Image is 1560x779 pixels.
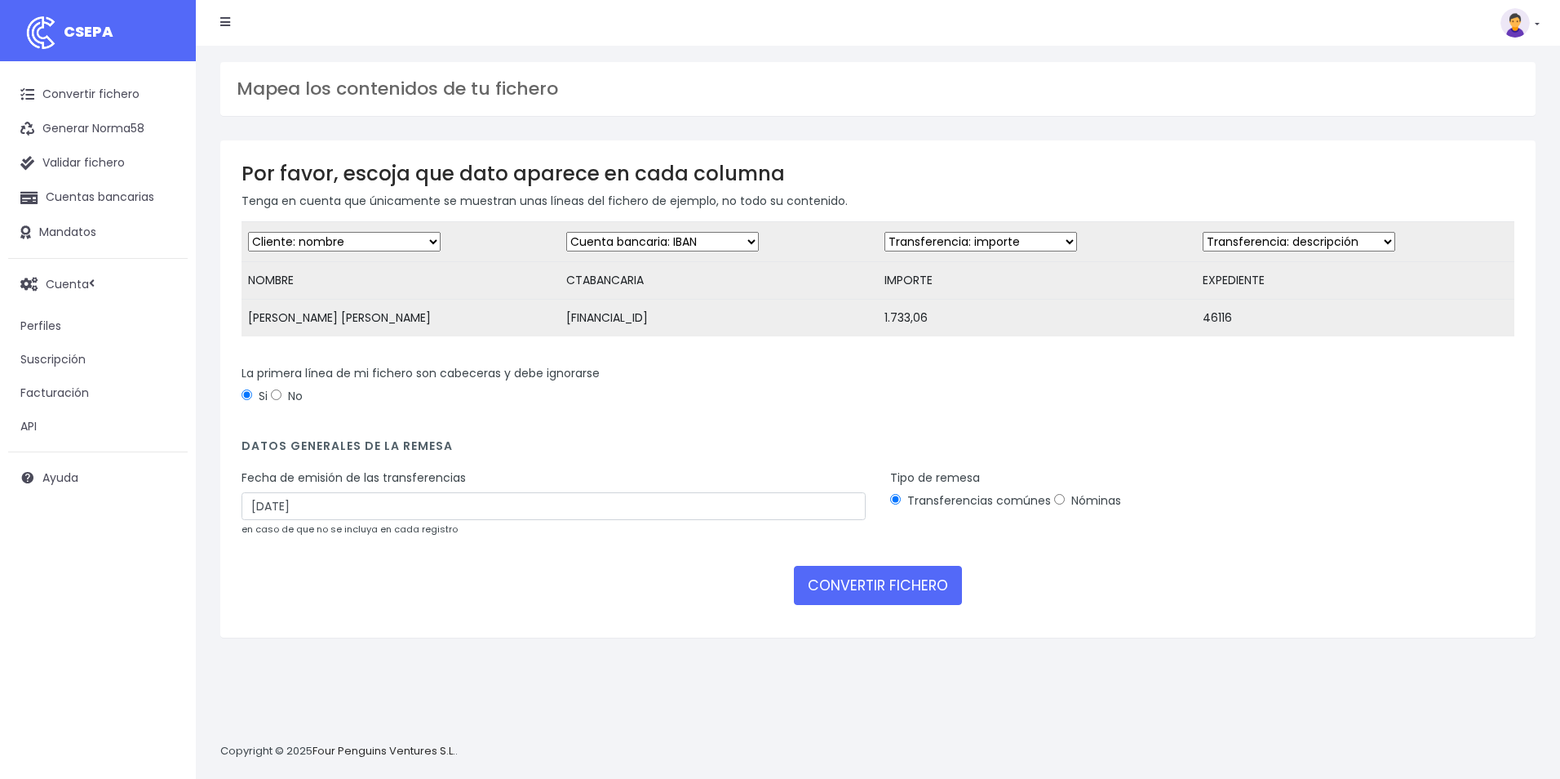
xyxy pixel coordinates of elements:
[890,494,901,505] input: Transferencias comúnes
[1054,494,1065,505] input: Nóminas
[242,162,1514,185] h3: Por favor, escoja que dato aparece en cada columna
[8,343,188,376] a: Suscripción
[242,389,252,400] input: Si
[1196,262,1514,300] td: EXPEDIENTE
[242,523,458,536] small: en caso de que no se incluya en cada registro
[242,300,560,337] td: [PERSON_NAME] [PERSON_NAME]
[271,389,281,400] input: No
[42,470,78,486] span: Ayuda
[8,112,188,146] a: Generar Norma58
[1054,492,1121,510] label: Nóminas
[20,12,61,53] img: logo
[878,262,1196,300] td: IMPORTE
[220,743,458,760] p: Copyright © 2025 .
[8,376,188,410] a: Facturación
[794,566,962,605] button: CONVERTIR FICHERO
[242,365,600,382] label: La primera línea de mi fichero son cabeceras y debe ignorarse
[242,192,1514,210] p: Tenga en cuenta que únicamente se muestran unas líneas del fichero de ejemplo, no todo su contenido.
[242,388,268,405] label: Si
[242,262,560,300] td: NOMBRE
[8,309,188,343] a: Perfiles
[242,470,466,487] label: Fecha de emisión de las transferencias
[1500,8,1530,38] img: profile
[242,439,1514,461] h4: Datos generales de la remesa
[8,267,188,301] a: Cuenta
[8,180,188,215] a: Cuentas bancarias
[560,262,878,300] td: CTABANCARIA
[8,461,188,495] a: Ayuda
[878,300,1196,337] td: 1.733,06
[8,146,188,180] a: Validar fichero
[890,492,1051,510] label: Transferencias comúnes
[237,78,1519,100] h3: Mapea los contenidos de tu fichero
[8,78,188,112] a: Convertir fichero
[271,388,303,405] label: No
[560,300,878,337] td: [FINANCIAL_ID]
[8,410,188,443] a: API
[46,275,89,292] span: Cuenta
[1196,300,1514,337] td: 46116
[64,21,113,42] span: CSEPA
[890,470,980,487] label: Tipo de remesa
[312,743,455,759] a: Four Penguins Ventures S.L.
[8,216,188,250] a: Mandatos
